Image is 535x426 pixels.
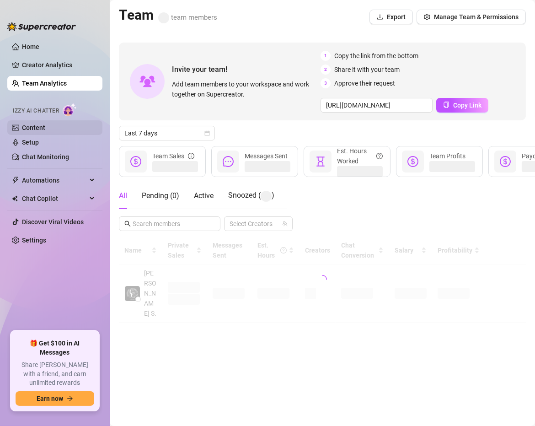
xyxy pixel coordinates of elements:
span: download [377,14,383,20]
span: thunderbolt [12,177,19,184]
a: Settings [22,237,46,244]
div: Pending ( 0 ) [142,190,179,201]
button: Earn nowarrow-right [16,391,94,406]
span: Messages Sent [245,152,288,160]
button: Export [369,10,413,24]
span: 3 [321,78,331,88]
span: dollar-circle [130,156,141,167]
a: Setup [22,139,39,146]
button: Copy Link [436,98,488,113]
button: Manage Team & Permissions [417,10,526,24]
input: Search members [133,219,208,229]
span: copy [443,102,449,108]
span: 🎁 Get $100 in AI Messages [16,339,94,357]
span: Earn now [37,395,63,402]
span: Last 7 days [124,126,209,140]
span: loading [318,275,327,284]
span: hourglass [315,156,326,167]
a: Creator Analytics [22,58,95,72]
a: Chat Monitoring [22,153,69,161]
span: Manage Team & Permissions [434,13,519,21]
span: Team Profits [429,152,465,160]
span: Add team members to your workspace and work together on Supercreator. [172,79,317,99]
span: message [223,156,234,167]
span: Active [194,191,214,200]
span: Share it with your team [334,65,400,75]
span: search [124,221,131,227]
span: dollar-circle [500,156,511,167]
span: setting [424,14,430,20]
span: 1 [321,51,331,61]
div: Team Sales [152,151,194,161]
span: team members [158,13,217,22]
span: Izzy AI Chatter [13,107,59,115]
span: Chat Copilot [22,191,87,206]
span: dollar-circle [407,156,418,167]
span: question-circle [376,146,383,166]
a: Content [22,124,45,131]
span: Snoozed ( ) [228,191,274,200]
a: Discover Viral Videos [22,218,84,226]
h2: Team [119,6,217,24]
span: Copy Link [453,102,481,109]
img: logo-BBDzfeDw.svg [7,22,76,31]
span: Approve their request [334,78,395,88]
div: All [119,190,127,201]
span: 2 [321,65,331,75]
div: Est. Hours Worked [337,146,383,166]
span: calendar [204,130,210,136]
span: Copy the link from the bottom [334,51,418,61]
span: Share [PERSON_NAME] with a friend, and earn unlimited rewards [16,361,94,388]
span: Invite your team! [172,64,321,75]
span: info-circle [188,151,194,161]
span: Export [387,13,406,21]
a: Home [22,43,39,50]
img: Chat Copilot [12,195,18,202]
a: Team Analytics [22,80,67,87]
span: team [282,221,288,226]
img: AI Chatter [63,103,77,116]
span: Automations [22,173,87,188]
span: arrow-right [67,395,73,402]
